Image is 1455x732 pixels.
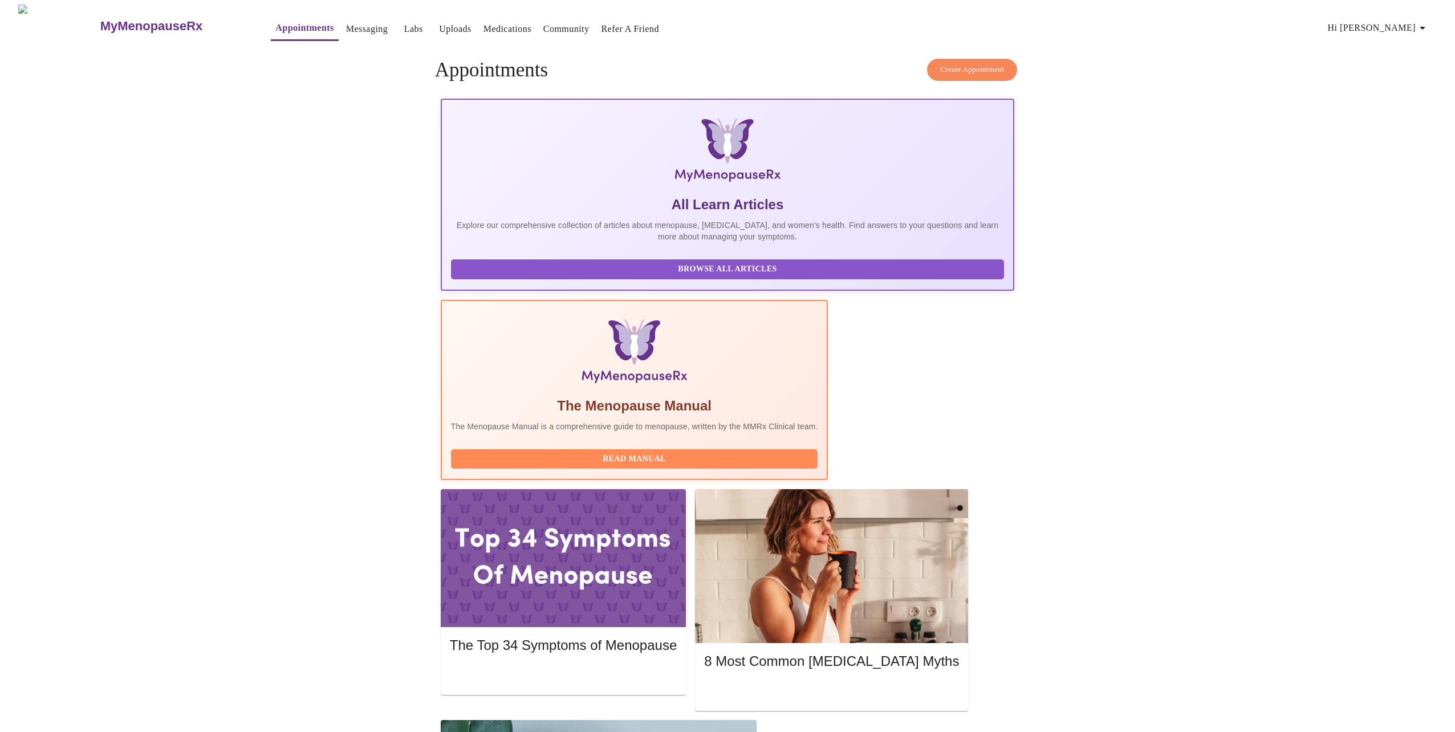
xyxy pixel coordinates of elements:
[450,636,677,654] h5: The Top 34 Symptoms of Menopause
[479,18,536,40] button: Medications
[451,259,1004,279] button: Browse All Articles
[342,18,392,40] button: Messaging
[346,21,388,37] a: Messaging
[1328,20,1429,36] span: Hi [PERSON_NAME]
[704,685,962,694] a: Read More
[462,262,993,276] span: Browse All Articles
[537,118,918,186] img: MyMenopauseRx Logo
[451,421,818,432] p: The Menopause Manual is a comprehensive guide to menopause, written by the MMRx Clinical team.
[451,196,1004,214] h5: All Learn Articles
[404,21,423,37] a: Labs
[451,453,821,463] a: Read Manual
[450,669,680,679] a: Read More
[434,18,476,40] button: Uploads
[451,449,818,469] button: Read Manual
[450,665,677,685] button: Read More
[483,21,531,37] a: Medications
[275,20,334,36] a: Appointments
[596,18,664,40] button: Refer a Friend
[509,319,759,388] img: Menopause Manual
[461,668,665,682] span: Read More
[451,263,1007,273] a: Browse All Articles
[539,18,594,40] button: Community
[100,19,203,34] h3: MyMenopauseRx
[704,681,959,701] button: Read More
[1323,17,1434,39] button: Hi [PERSON_NAME]
[601,21,659,37] a: Refer a Friend
[99,6,248,46] a: MyMenopauseRx
[927,59,1017,81] button: Create Appointment
[271,17,338,41] button: Appointments
[940,63,1004,76] span: Create Appointment
[439,21,472,37] a: Uploads
[451,219,1004,242] p: Explore our comprehensive collection of articles about menopause, [MEDICAL_DATA], and women's hea...
[395,18,432,40] button: Labs
[543,21,590,37] a: Community
[704,652,959,670] h5: 8 Most Common [MEDICAL_DATA] Myths
[462,452,807,466] span: Read Manual
[716,684,948,698] span: Read More
[18,5,99,47] img: MyMenopauseRx Logo
[451,397,818,415] h5: The Menopause Manual
[435,59,1020,82] h4: Appointments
